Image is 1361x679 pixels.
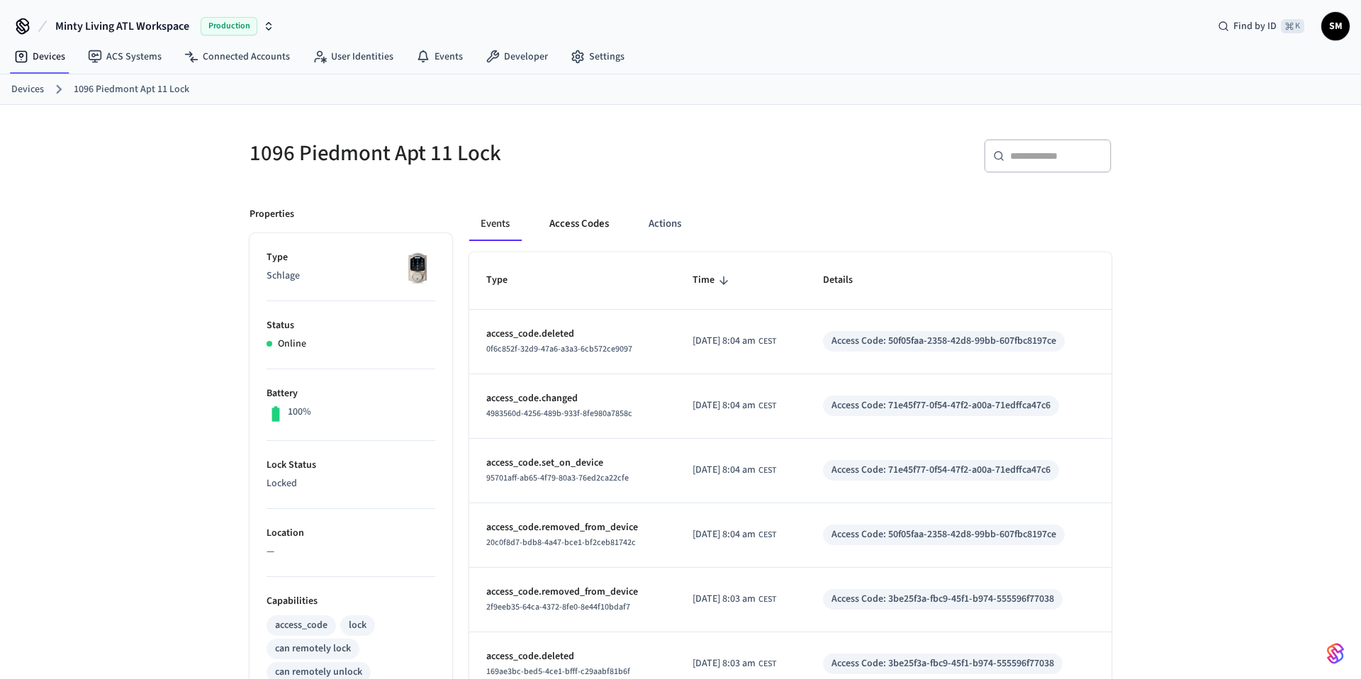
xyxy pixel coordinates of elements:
[173,44,301,69] a: Connected Accounts
[275,641,351,656] div: can remotely lock
[693,334,776,349] div: Europe/Budapest
[1206,13,1316,39] div: Find by ID⌘ K
[288,405,311,420] p: 100%
[400,250,435,286] img: Schlage Sense Smart Deadbolt with Camelot Trim, Front
[250,139,672,168] h5: 1096 Piedmont Apt 11 Lock
[301,44,405,69] a: User Identities
[267,269,435,284] p: Schlage
[486,456,659,471] p: access_code.set_on_device
[3,44,77,69] a: Devices
[267,476,435,491] p: Locked
[559,44,636,69] a: Settings
[469,207,521,241] button: Events
[693,527,756,542] span: [DATE] 8:04 am
[1233,19,1277,33] span: Find by ID
[474,44,559,69] a: Developer
[758,400,776,413] span: CEST
[349,618,366,633] div: lock
[637,207,693,241] button: Actions
[693,592,776,607] div: Europe/Budapest
[758,335,776,348] span: CEST
[486,269,526,291] span: Type
[831,656,1054,671] div: Access Code: 3be25f3a-fbc9-45f1-b974-555596f77038
[250,207,294,222] p: Properties
[758,658,776,670] span: CEST
[831,592,1054,607] div: Access Code: 3be25f3a-fbc9-45f1-b974-555596f77038
[267,594,435,609] p: Capabilities
[693,656,756,671] span: [DATE] 8:03 am
[486,391,659,406] p: access_code.changed
[77,44,173,69] a: ACS Systems
[693,463,776,478] div: Europe/Budapest
[267,250,435,265] p: Type
[693,398,756,413] span: [DATE] 8:04 am
[693,398,776,413] div: Europe/Budapest
[693,656,776,671] div: Europe/Budapest
[693,592,756,607] span: [DATE] 8:03 am
[486,520,659,535] p: access_code.removed_from_device
[758,529,776,541] span: CEST
[693,527,776,542] div: Europe/Budapest
[831,463,1051,478] div: Access Code: 71e45f77-0f54-47f2-a00a-71edffca47c6
[1281,19,1304,33] span: ⌘ K
[267,318,435,333] p: Status
[1321,12,1350,40] button: SM
[831,398,1051,413] div: Access Code: 71e45f77-0f54-47f2-a00a-71edffca47c6
[693,269,733,291] span: Time
[486,601,630,613] span: 2f9eeb35-64ca-4372-8fe0-8e44f10bdaf7
[267,458,435,473] p: Lock Status
[486,343,632,355] span: 0f6c852f-32d9-47a6-a3a3-6cb572ce9097
[201,17,257,35] span: Production
[538,207,620,241] button: Access Codes
[55,18,189,35] span: Minty Living ATL Workspace
[758,593,776,606] span: CEST
[486,472,629,484] span: 95701aff-ab65-4f79-80a3-76ed2ca22cfe
[486,585,659,600] p: access_code.removed_from_device
[275,618,327,633] div: access_code
[486,649,659,664] p: access_code.deleted
[74,82,189,97] a: 1096 Piedmont Apt 11 Lock
[405,44,474,69] a: Events
[486,537,636,549] span: 20c0f8d7-bdb8-4a47-bce1-bf2ceb81742c
[1323,13,1348,39] span: SM
[486,666,630,678] span: 169ae3bc-bed5-4ce1-bfff-c29aabf81b6f
[831,334,1056,349] div: Access Code: 50f05faa-2358-42d8-99bb-607fbc8197ce
[278,337,306,352] p: Online
[11,82,44,97] a: Devices
[758,464,776,477] span: CEST
[486,408,632,420] span: 4983560d-4256-489b-933f-8fe980a7858c
[1327,642,1344,665] img: SeamLogoGradient.69752ec5.svg
[267,386,435,401] p: Battery
[267,544,435,559] p: —
[486,327,659,342] p: access_code.deleted
[469,207,1111,241] div: ant example
[693,334,756,349] span: [DATE] 8:04 am
[693,463,756,478] span: [DATE] 8:04 am
[267,526,435,541] p: Location
[823,269,871,291] span: Details
[831,527,1056,542] div: Access Code: 50f05faa-2358-42d8-99bb-607fbc8197ce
